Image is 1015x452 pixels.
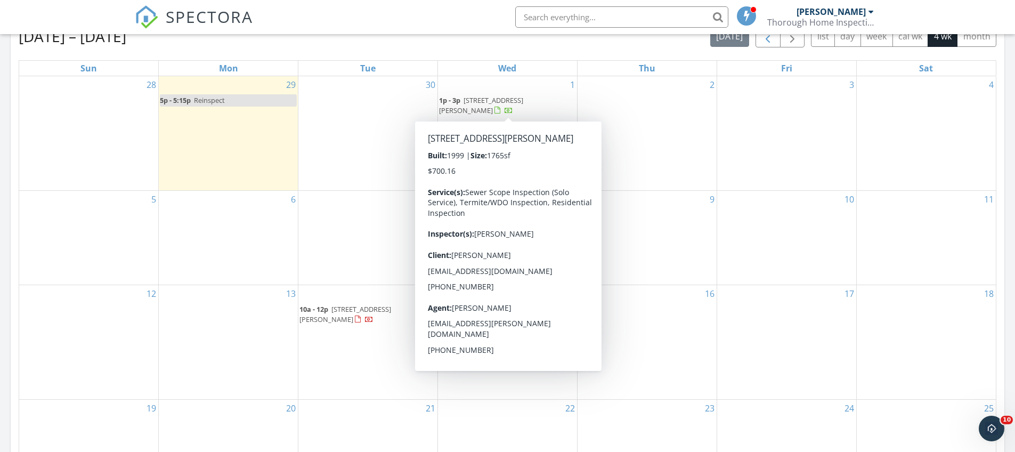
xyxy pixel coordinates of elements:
[438,190,578,285] td: Go to October 8, 2025
[708,76,717,93] a: Go to October 2, 2025
[496,61,518,76] a: Wednesday
[568,76,577,93] a: Go to October 1, 2025
[284,285,298,302] a: Go to October 13, 2025
[78,61,99,76] a: Sunday
[577,285,717,400] td: Go to October 16, 2025
[284,76,298,93] a: Go to September 29, 2025
[710,26,749,47] button: [DATE]
[1001,416,1013,424] span: 10
[439,95,460,105] span: 1p - 3p
[299,303,436,326] a: 10a - 12p [STREET_ADDRESS][PERSON_NAME]
[779,61,794,76] a: Friday
[424,76,437,93] a: Go to September 30, 2025
[298,76,438,190] td: Go to September 30, 2025
[708,191,717,208] a: Go to October 9, 2025
[717,76,856,190] td: Go to October 3, 2025
[160,95,191,105] span: 5p - 5:15p
[856,285,996,400] td: Go to October 18, 2025
[159,76,298,190] td: Go to September 29, 2025
[856,76,996,190] td: Go to October 4, 2025
[149,191,158,208] a: Go to October 5, 2025
[159,285,298,400] td: Go to October 13, 2025
[797,6,866,17] div: [PERSON_NAME]
[979,416,1004,441] iframe: Intercom live chat
[637,61,657,76] a: Thursday
[577,76,717,190] td: Go to October 2, 2025
[19,26,126,47] h2: [DATE] – [DATE]
[892,26,929,47] button: cal wk
[424,285,437,302] a: Go to October 14, 2025
[982,285,996,302] a: Go to October 18, 2025
[438,76,578,190] td: Go to October 1, 2025
[834,26,861,47] button: day
[957,26,996,47] button: month
[358,61,378,76] a: Tuesday
[577,190,717,285] td: Go to October 9, 2025
[847,76,856,93] a: Go to October 3, 2025
[144,76,158,93] a: Go to September 28, 2025
[135,14,253,37] a: SPECTORA
[299,304,391,324] a: 10a - 12p [STREET_ADDRESS][PERSON_NAME]
[717,285,856,400] td: Go to October 17, 2025
[982,400,996,417] a: Go to October 25, 2025
[439,95,523,115] span: [STREET_ADDRESS][PERSON_NAME]
[19,285,159,400] td: Go to October 12, 2025
[439,95,523,115] a: 1p - 3p [STREET_ADDRESS][PERSON_NAME]
[917,61,935,76] a: Saturday
[767,17,874,28] div: Thorough Home Inspections
[166,5,253,28] span: SPECTORA
[987,76,996,93] a: Go to October 4, 2025
[842,191,856,208] a: Go to October 10, 2025
[19,190,159,285] td: Go to October 5, 2025
[703,285,717,302] a: Go to October 16, 2025
[842,400,856,417] a: Go to October 24, 2025
[842,285,856,302] a: Go to October 17, 2025
[289,191,298,208] a: Go to October 6, 2025
[284,400,298,417] a: Go to October 20, 2025
[563,285,577,302] a: Go to October 15, 2025
[982,191,996,208] a: Go to October 11, 2025
[194,95,225,105] span: Reinspect
[159,190,298,285] td: Go to October 6, 2025
[928,26,957,47] button: 4 wk
[811,26,835,47] button: list
[428,191,437,208] a: Go to October 7, 2025
[856,190,996,285] td: Go to October 11, 2025
[439,94,576,117] a: 1p - 3p [STREET_ADDRESS][PERSON_NAME]
[860,26,893,47] button: week
[299,304,391,324] span: [STREET_ADDRESS][PERSON_NAME]
[299,304,328,314] span: 10a - 12p
[568,191,577,208] a: Go to October 8, 2025
[717,190,856,285] td: Go to October 10, 2025
[703,400,717,417] a: Go to October 23, 2025
[217,61,240,76] a: Monday
[135,5,158,29] img: The Best Home Inspection Software - Spectora
[144,400,158,417] a: Go to October 19, 2025
[756,26,781,47] button: Previous
[563,400,577,417] a: Go to October 22, 2025
[515,6,728,28] input: Search everything...
[424,400,437,417] a: Go to October 21, 2025
[438,285,578,400] td: Go to October 15, 2025
[19,76,159,190] td: Go to September 28, 2025
[298,190,438,285] td: Go to October 7, 2025
[298,285,438,400] td: Go to October 14, 2025
[144,285,158,302] a: Go to October 12, 2025
[780,26,805,47] button: Next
